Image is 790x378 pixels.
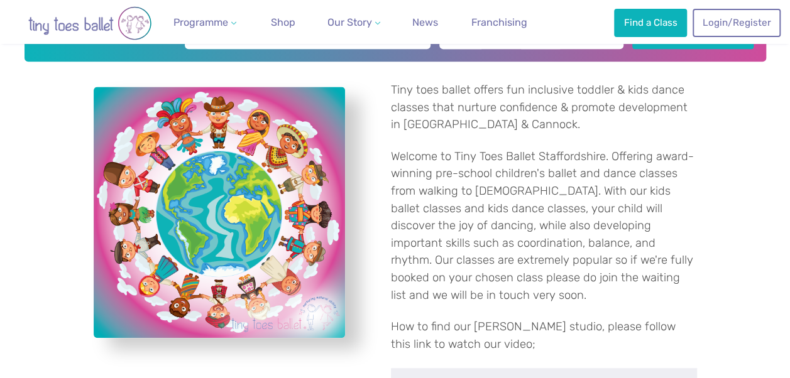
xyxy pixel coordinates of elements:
[693,9,781,36] a: Login/Register
[271,16,295,28] span: Shop
[266,10,300,35] a: Shop
[173,16,228,28] span: Programme
[614,9,687,36] a: Find a Class
[322,10,385,35] a: Our Story
[14,6,165,40] img: tiny toes ballet
[466,10,532,35] a: Franchising
[327,16,372,28] span: Our Story
[94,87,345,338] a: View full-size image
[36,14,176,45] h2: Find a Class
[412,16,438,28] span: News
[391,318,697,353] p: How to find our [PERSON_NAME] studio, please follow this link to watch our video;
[391,148,697,304] p: Welcome to Tiny Toes Ballet Staffordshire. Offering award-winning pre-school children's ballet an...
[168,10,241,35] a: Programme
[407,10,443,35] a: News
[471,16,527,28] span: Franchising
[391,82,697,134] p: Tiny toes ballet offers fun inclusive toddler & kids dance classes that nurture confidence & prom...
